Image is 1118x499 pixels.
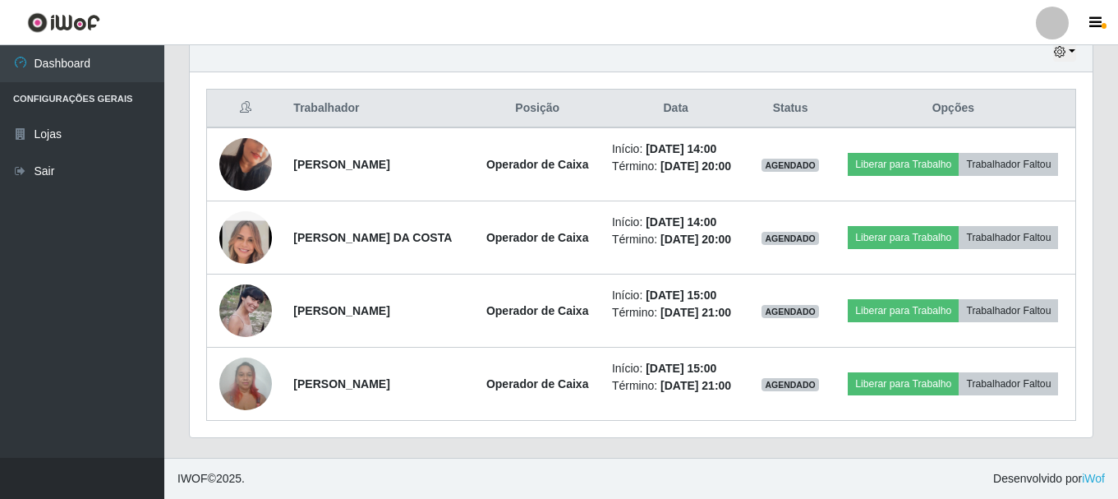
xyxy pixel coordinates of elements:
[831,90,1076,128] th: Opções
[761,232,819,245] span: AGENDADO
[486,231,589,244] strong: Operador de Caixa
[761,159,819,172] span: AGENDADO
[959,226,1058,249] button: Trabalhador Faltou
[761,378,819,391] span: AGENDADO
[612,360,739,377] li: Início:
[486,158,589,171] strong: Operador de Caixa
[486,377,589,390] strong: Operador de Caixa
[848,226,959,249] button: Liberar para Trabalho
[660,306,731,319] time: [DATE] 21:00
[602,90,749,128] th: Data
[293,377,389,390] strong: [PERSON_NAME]
[219,118,272,211] img: 1724780126479.jpeg
[293,304,389,317] strong: [PERSON_NAME]
[848,372,959,395] button: Liberar para Trabalho
[486,304,589,317] strong: Operador de Caixa
[219,349,272,418] img: 1722880664865.jpeg
[612,377,739,395] li: Término:
[646,289,716,302] time: [DATE] 15:00
[219,284,272,337] img: 1617198337870.jpeg
[660,159,731,173] time: [DATE] 20:00
[761,305,819,318] span: AGENDADO
[1082,472,1105,485] a: iWof
[848,153,959,176] button: Liberar para Trabalho
[27,12,100,33] img: CoreUI Logo
[612,287,739,304] li: Início:
[612,231,739,248] li: Término:
[177,470,245,487] span: © 2025 .
[848,299,959,322] button: Liberar para Trabalho
[612,304,739,321] li: Término:
[612,141,739,158] li: Início:
[293,158,389,171] strong: [PERSON_NAME]
[612,158,739,175] li: Término:
[177,472,208,485] span: IWOF
[612,214,739,231] li: Início:
[283,90,472,128] th: Trabalhador
[293,231,452,244] strong: [PERSON_NAME] DA COSTA
[646,215,716,229] time: [DATE] 14:00
[646,142,716,155] time: [DATE] 14:00
[959,153,1058,176] button: Trabalhador Faltou
[959,372,1058,395] button: Trabalhador Faltou
[660,379,731,392] time: [DATE] 21:00
[660,233,731,246] time: [DATE] 20:00
[749,90,830,128] th: Status
[993,470,1105,487] span: Desenvolvido por
[959,299,1058,322] button: Trabalhador Faltou
[472,90,602,128] th: Posição
[646,362,716,375] time: [DATE] 15:00
[219,199,272,275] img: 1743360522748.jpeg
